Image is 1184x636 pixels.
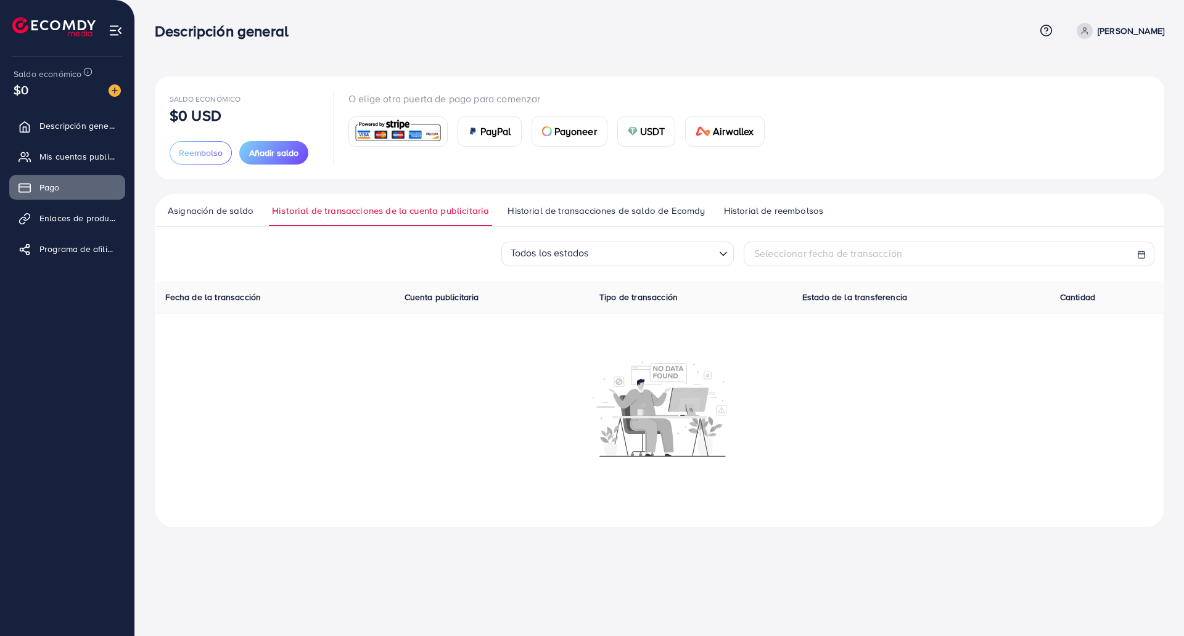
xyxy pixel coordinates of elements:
a: tarjetaPayoneer [532,116,607,147]
input: Buscar opción [592,243,714,263]
font: Cantidad [1060,291,1095,303]
font: Saldo económico [14,68,81,80]
font: Descripción general [155,20,289,41]
img: logo [12,17,96,36]
font: Mis cuentas publicitarias [39,150,138,163]
font: Añadir saldo [249,147,298,159]
a: tarjetaPayPal [458,116,522,147]
font: [PERSON_NAME] [1098,25,1164,37]
font: USDT [640,124,665,138]
font: Descripción general [39,120,120,132]
iframe: Charlar [1132,581,1175,627]
img: imagen [109,84,121,97]
font: Payoneer [554,124,597,138]
a: Descripción general [9,113,125,138]
font: $0 [14,81,28,99]
a: tarjetaUSDT [617,116,676,147]
font: $0 USD [170,105,221,126]
font: PayPal [480,124,511,138]
font: Programa de afiliados [39,243,126,255]
img: Sin cuenta [593,360,727,457]
button: Añadir saldo [239,141,308,165]
font: Enlaces de productos [39,212,126,224]
img: tarjeta [353,118,443,145]
button: Reembolso [170,141,232,165]
a: [PERSON_NAME] [1072,23,1164,39]
img: menú [109,23,123,38]
font: Historial de transacciones de saldo de Ecomdy [508,204,705,217]
font: Estado de la transferencia [802,291,907,303]
img: tarjeta [542,126,552,136]
font: Asignación de saldo [168,204,253,217]
a: Pago [9,175,125,200]
font: Seleccionar fecha de transacción [754,247,902,260]
img: tarjeta [696,126,710,136]
a: tarjeta [348,116,448,147]
font: Tipo de transacción [599,291,678,303]
font: Historial de reembolsos [724,204,824,217]
a: Enlaces de productos [9,206,125,230]
font: Fecha de la transacción [165,291,261,303]
font: O elige otra puerta de pago para comenzar [348,92,541,105]
font: Cuenta publicitaria [405,291,479,303]
a: Programa de afiliados [9,237,125,261]
img: tarjeta [628,126,638,136]
div: Buscar opción [501,242,734,266]
img: tarjeta [468,126,478,136]
font: Reembolso [179,147,223,159]
font: Airwallex [713,124,754,138]
font: Historial de transacciones de la cuenta publicitaria [272,204,489,217]
a: tarjetaAirwallex [685,116,764,147]
font: Pago [39,181,60,194]
font: Todos los estados [511,246,589,259]
a: Mis cuentas publicitarias [9,144,125,169]
font: Saldo económico [170,94,240,104]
